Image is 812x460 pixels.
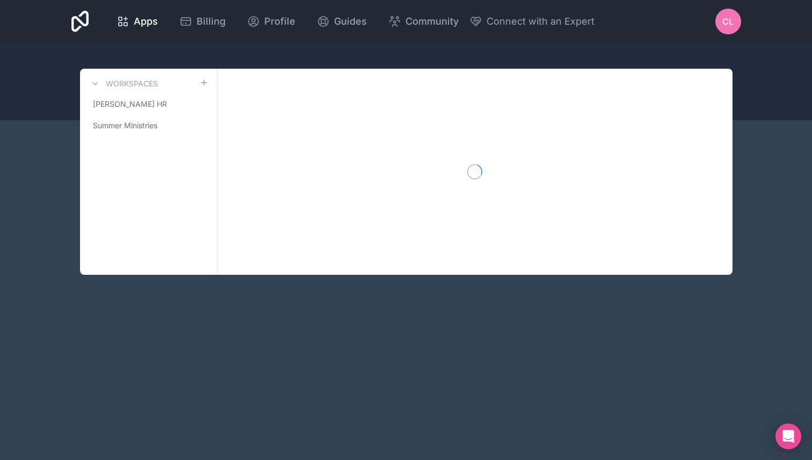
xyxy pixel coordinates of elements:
span: Billing [197,14,226,29]
a: Profile [238,10,304,33]
span: CL [722,15,734,28]
span: Apps [134,14,158,29]
span: Profile [264,14,295,29]
span: Community [405,14,459,29]
a: Guides [308,10,375,33]
span: Summer Ministries [93,120,157,131]
a: Workspaces [89,77,158,90]
a: [PERSON_NAME] HR [89,94,208,114]
span: Connect with an Expert [487,14,595,29]
a: Community [380,10,467,33]
a: Apps [108,10,166,33]
button: Connect with an Expert [469,14,595,29]
span: Guides [334,14,367,29]
span: [PERSON_NAME] HR [93,99,167,109]
a: Billing [171,10,234,33]
a: Summer Ministries [89,116,208,135]
div: Open Intercom Messenger [775,424,801,449]
h3: Workspaces [106,78,158,89]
